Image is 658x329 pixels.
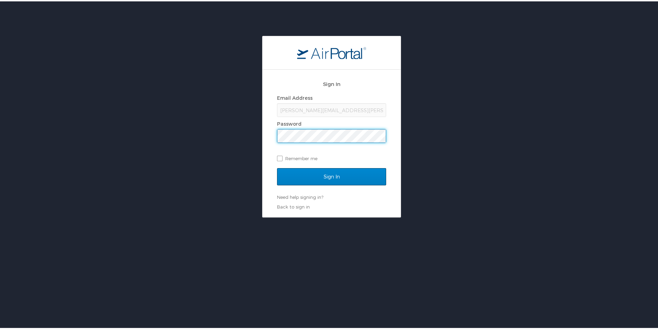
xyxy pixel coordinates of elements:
label: Remember me [277,152,386,162]
img: logo [297,45,366,58]
input: Sign In [277,167,386,184]
h2: Sign In [277,79,386,87]
label: Password [277,119,302,125]
label: Email Address [277,94,313,99]
a: Back to sign in [277,203,310,208]
a: Need help signing in? [277,193,323,199]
